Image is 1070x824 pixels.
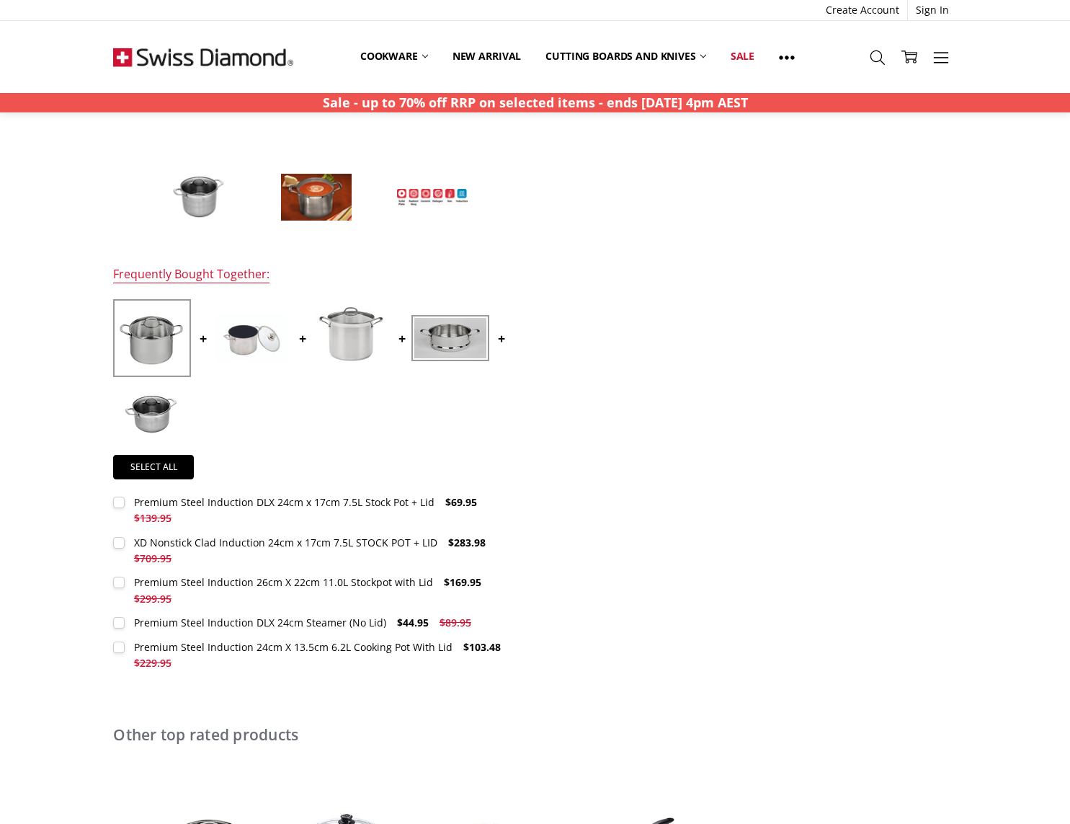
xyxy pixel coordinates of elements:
[215,314,287,362] img: XD Nonstick Clad Induction 24cm x 17cm 7.5L STOCK POT + LID
[448,536,486,549] span: $283.98
[134,511,171,525] span: $139.95
[444,575,481,589] span: $169.95
[134,536,437,549] div: XD Nonstick Clad Induction 24cm x 17cm 7.5L STOCK POT + LID
[116,302,188,374] img: Premium Steel DLX - 7.5 Litre (9.5") Stainless Steel Stock Pot + Lid | Swiss Diamond
[113,267,269,283] div: Frequently Bought Together:
[767,40,807,73] a: Show All
[397,616,429,629] span: $44.95
[134,575,433,589] div: Premium Steel Induction 26cm X 22cm 11.0L Stockpot with Lid
[440,616,471,629] span: $89.95
[445,495,477,509] span: $69.95
[116,388,188,436] img: Premium Steel Induction 24cm X 13.5cm 6.2L Cooking Pot With Lid
[348,40,440,72] a: Cookware
[113,21,293,93] img: Free Shipping On Every Order
[323,94,748,111] strong: Sale - up to 70% off RRP on selected items - ends [DATE] 4pm AEST
[463,640,501,654] span: $103.48
[134,592,171,606] span: $299.95
[533,40,718,72] a: Cutting boards and knives
[134,616,386,629] div: Premium Steel Induction DLX 24cm Steamer (No Lid)
[280,173,352,222] img: Premium Steel Induction 24cm X 17cm 7.5L Stockpot With Lid
[718,40,767,72] a: Sale
[113,728,956,741] h2: Other top rated products
[134,656,171,670] span: $229.95
[315,302,387,374] img: Premium Steel Induction 26cm X 22cm 11.0L Stockpot with Lid
[414,318,486,358] img: Premium Steel Induction DLX 24cm Steamer (No Lid)
[113,455,194,479] a: Select all
[134,495,434,509] div: Premium Steel Induction DLX 24cm x 17cm 7.5L Stock Pot + Lid
[134,551,171,565] span: $709.95
[134,640,452,654] div: Premium Steel Induction 24cm X 13.5cm 6.2L Cooking Pot With Lid
[440,40,533,72] a: New arrival
[396,188,468,207] img: Premium Steel Induction 24cm X 17cm 7.5L Stockpot With Lid
[164,173,236,222] img: Premium Steel Induction 24cm X 17cm 7.5L Stockpot With Lid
